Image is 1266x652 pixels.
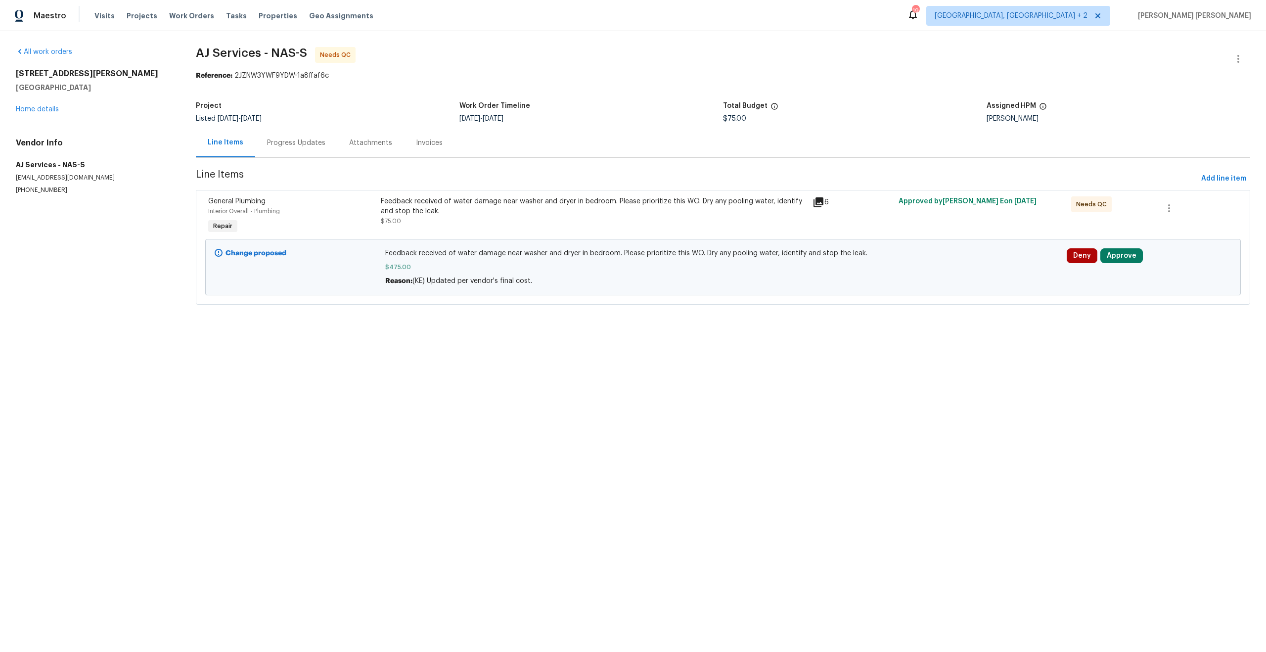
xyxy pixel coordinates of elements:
span: (KE) Updated per vendor's final cost. [412,278,532,284]
span: Listed [196,115,262,122]
span: Reason: [385,278,412,284]
div: 2JZNW3YWF9YDW-1a8ffaf6c [196,71,1250,81]
div: Progress Updates [267,138,325,148]
h5: Project [196,102,222,109]
h4: Vendor Info [16,138,172,148]
span: AJ Services - NAS-S [196,47,307,59]
div: Line Items [208,138,243,147]
div: Invoices [416,138,443,148]
h5: Total Budget [723,102,768,109]
span: Needs QC [1076,199,1111,209]
span: Approved by [PERSON_NAME] E on [899,198,1037,205]
span: Properties [259,11,297,21]
span: Line Items [196,170,1197,188]
span: $75.00 [723,115,746,122]
b: Change proposed [226,250,286,257]
div: Attachments [349,138,392,148]
span: [DATE] [483,115,503,122]
span: - [459,115,503,122]
a: Home details [16,106,59,113]
span: - [218,115,262,122]
b: Reference: [196,72,232,79]
button: Add line item [1197,170,1250,188]
span: $475.00 [385,262,1061,272]
span: Geo Assignments [309,11,373,21]
span: The hpm assigned to this work order. [1039,102,1047,115]
span: Repair [209,221,236,231]
h5: Work Order Timeline [459,102,530,109]
span: The total cost of line items that have been proposed by Opendoor. This sum includes line items th... [770,102,778,115]
span: Interior Overall - Plumbing [208,208,280,214]
span: $75.00 [381,218,401,224]
span: [DATE] [218,115,238,122]
div: [PERSON_NAME] [987,115,1250,122]
p: [PHONE_NUMBER] [16,186,172,194]
span: [DATE] [459,115,480,122]
div: 19 [912,6,919,16]
span: Add line item [1201,173,1246,185]
span: Projects [127,11,157,21]
button: Deny [1067,248,1097,263]
span: Maestro [34,11,66,21]
span: [PERSON_NAME] [PERSON_NAME] [1134,11,1251,21]
a: All work orders [16,48,72,55]
span: Tasks [226,12,247,19]
div: Feedback received of water damage near washer and dryer in bedroom. Please prioritize this WO. Dr... [381,196,807,216]
button: Approve [1100,248,1143,263]
span: Work Orders [169,11,214,21]
span: Needs QC [320,50,355,60]
h2: [STREET_ADDRESS][PERSON_NAME] [16,69,172,79]
div: 6 [813,196,893,208]
span: [DATE] [241,115,262,122]
span: General Plumbing [208,198,266,205]
span: Feedback received of water damage near washer and dryer in bedroom. Please prioritize this WO. Dr... [385,248,1061,258]
h5: AJ Services - NAS-S [16,160,172,170]
p: [EMAIL_ADDRESS][DOMAIN_NAME] [16,174,172,182]
span: [DATE] [1014,198,1037,205]
h5: [GEOGRAPHIC_DATA] [16,83,172,93]
h5: Assigned HPM [987,102,1036,109]
span: Visits [94,11,115,21]
span: [GEOGRAPHIC_DATA], [GEOGRAPHIC_DATA] + 2 [935,11,1087,21]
